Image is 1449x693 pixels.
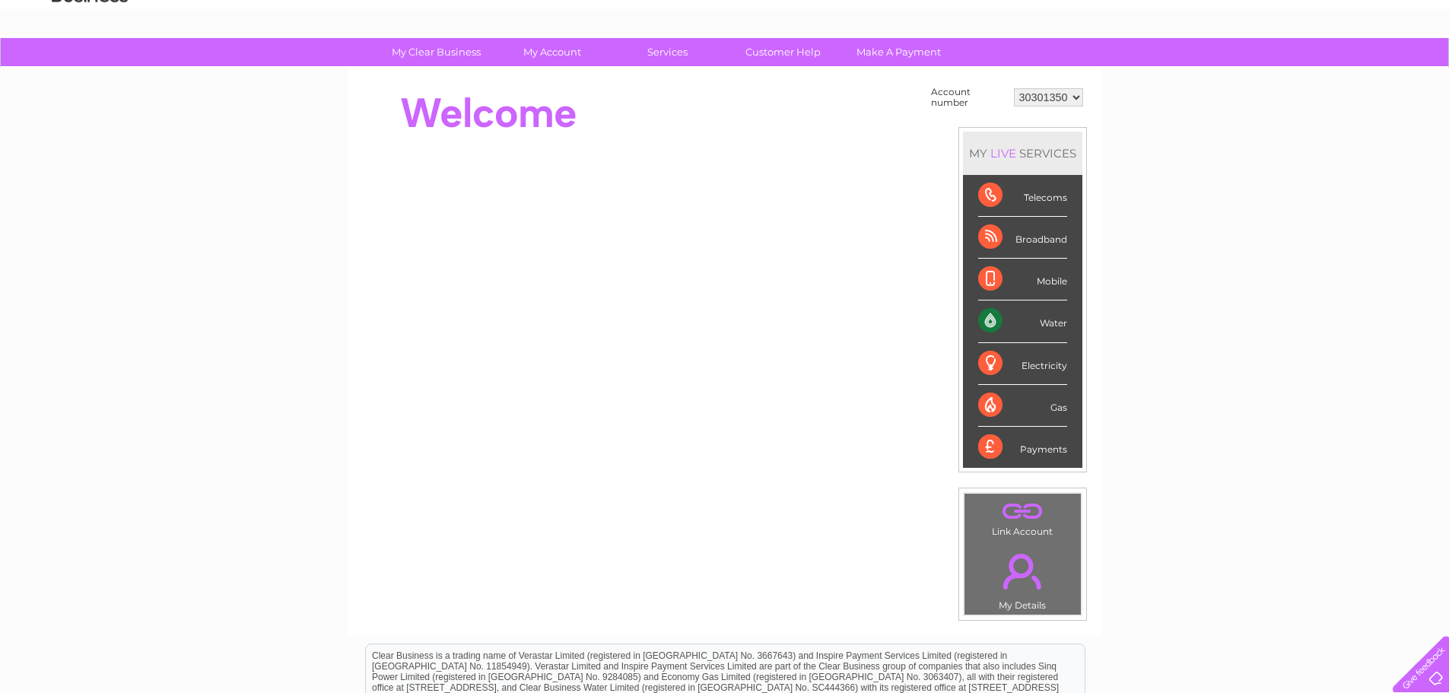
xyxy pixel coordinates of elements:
div: Telecoms [978,175,1067,217]
div: Gas [978,385,1067,427]
a: Customer Help [720,38,846,66]
a: 0333 014 3131 [1162,8,1267,27]
td: My Details [964,541,1082,615]
a: My Account [489,38,615,66]
a: . [968,545,1077,598]
div: Mobile [978,259,1067,300]
div: MY SERVICES [963,132,1082,175]
a: Log out [1399,65,1435,76]
a: Make A Payment [836,38,961,66]
a: Services [605,38,730,66]
a: Contact [1348,65,1385,76]
div: LIVE [987,146,1019,161]
div: Clear Business is a trading name of Verastar Limited (registered in [GEOGRAPHIC_DATA] No. 3667643... [366,8,1085,74]
div: Water [978,300,1067,342]
td: Account number [927,83,1010,112]
img: logo.png [51,40,129,86]
div: Broadband [978,217,1067,259]
div: Electricity [978,343,1067,385]
a: My Clear Business [373,38,499,66]
a: Telecoms [1262,65,1308,76]
div: Payments [978,427,1067,468]
a: . [968,497,1077,524]
a: Blog [1317,65,1339,76]
a: Water [1181,65,1210,76]
a: Energy [1219,65,1253,76]
td: Link Account [964,493,1082,541]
